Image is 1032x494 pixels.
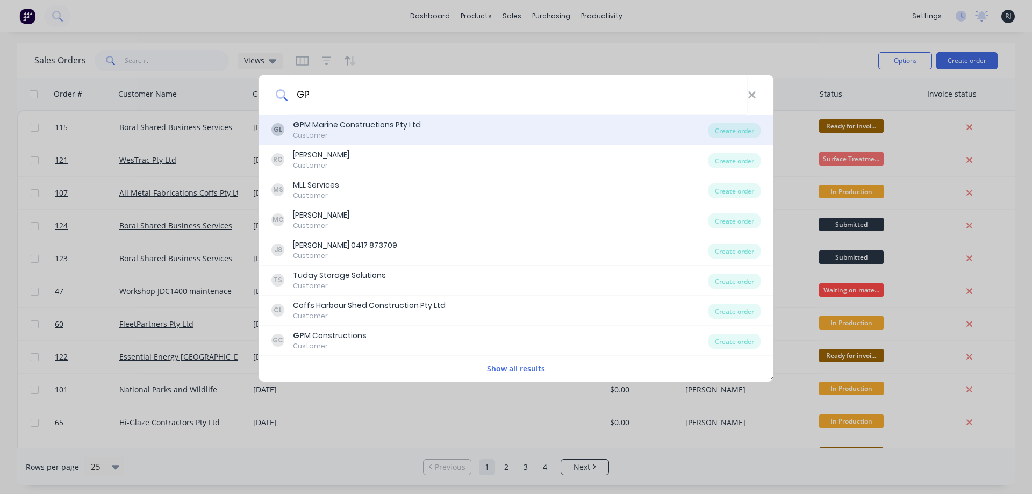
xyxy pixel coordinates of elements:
[293,281,386,291] div: Customer
[288,75,748,115] input: Enter a customer name to create a new order...
[708,304,761,319] div: Create order
[708,153,761,168] div: Create order
[293,330,367,341] div: M Constructions
[271,274,284,287] div: TS
[293,240,397,251] div: [PERSON_NAME] 0417 873709
[293,161,349,170] div: Customer
[271,213,284,226] div: MC
[293,341,367,351] div: Customer
[708,274,761,289] div: Create order
[271,304,284,317] div: CL
[293,330,304,341] b: GP
[293,311,446,321] div: Customer
[271,123,284,136] div: GL
[484,362,548,375] button: Show all results
[708,123,761,138] div: Create order
[271,183,284,196] div: MS
[293,180,339,191] div: MLL Services
[708,213,761,228] div: Create order
[271,244,284,256] div: J8
[708,183,761,198] div: Create order
[708,334,761,349] div: Create order
[293,119,304,130] b: GP
[708,244,761,259] div: Create order
[293,300,446,311] div: Coffs Harbour Shed Construction Pty Ltd
[271,153,284,166] div: RC
[293,191,339,201] div: Customer
[293,119,421,131] div: M Marine Constructions Pty Ltd
[271,334,284,347] div: GC
[293,270,386,281] div: Tuday Storage Solutions
[293,221,349,231] div: Customer
[293,251,397,261] div: Customer
[293,131,421,140] div: Customer
[293,210,349,221] div: [PERSON_NAME]
[293,149,349,161] div: [PERSON_NAME]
